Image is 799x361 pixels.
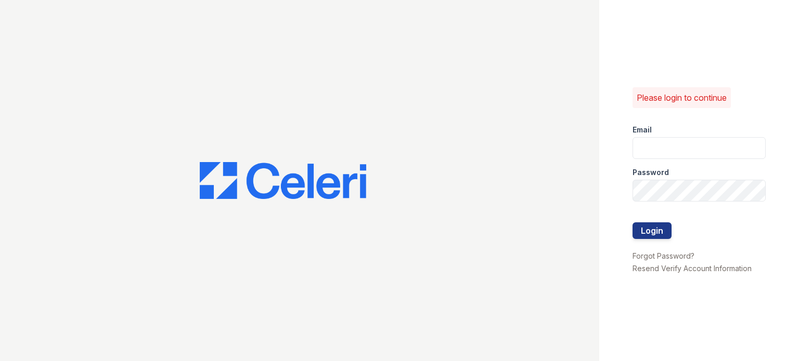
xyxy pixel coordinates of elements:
[633,125,652,135] label: Email
[633,251,694,260] a: Forgot Password?
[633,167,669,178] label: Password
[633,264,752,273] a: Resend Verify Account Information
[637,91,727,104] p: Please login to continue
[633,222,672,239] button: Login
[200,162,366,199] img: CE_Logo_Blue-a8612792a0a2168367f1c8372b55b34899dd931a85d93a1a3d3e32e68fde9ad4.png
